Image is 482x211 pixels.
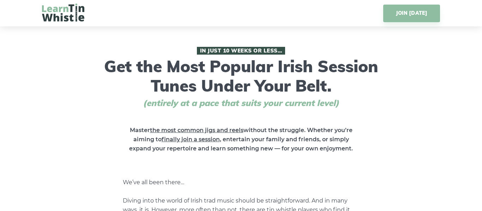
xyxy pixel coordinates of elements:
[130,98,352,108] span: (entirely at a pace that suits your current level)
[197,47,285,55] span: In Just 10 Weeks or Less…
[162,136,220,143] span: finally join a session
[129,127,353,152] strong: Master without the struggle. Whether you’re aiming to , entertain your family and friends, or sim...
[42,4,84,21] img: LearnTinWhistle.com
[150,127,243,134] span: the most common jigs and reels
[102,47,380,108] h1: Get the Most Popular Irish Session Tunes Under Your Belt.
[383,5,440,22] a: JOIN [DATE]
